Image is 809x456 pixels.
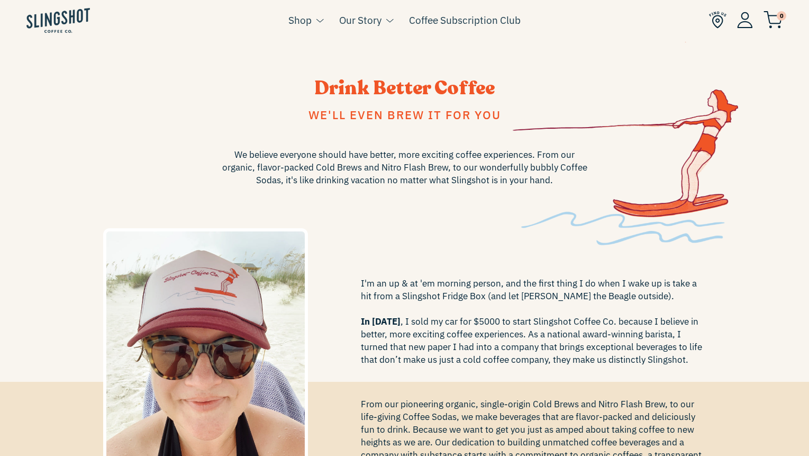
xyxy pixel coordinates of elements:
[339,12,381,28] a: Our Story
[361,316,401,327] span: In [DATE]
[777,11,786,21] span: 0
[763,11,783,29] img: cart
[737,12,753,28] img: Account
[314,75,495,101] span: Drink Better Coffee
[308,107,501,122] span: We'll even brew it for you
[513,42,738,245] img: skiabout-1636558702133_426x.png
[709,11,726,29] img: Find Us
[361,277,706,366] span: I'm an up & at 'em morning person, and the first thing I do when I wake up is take a hit from a S...
[409,12,521,28] a: Coffee Subscription Club
[763,14,783,26] a: 0
[288,12,312,28] a: Shop
[220,148,590,186] span: We believe everyone should have better, more exciting coffee experiences. From our organic, flavo...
